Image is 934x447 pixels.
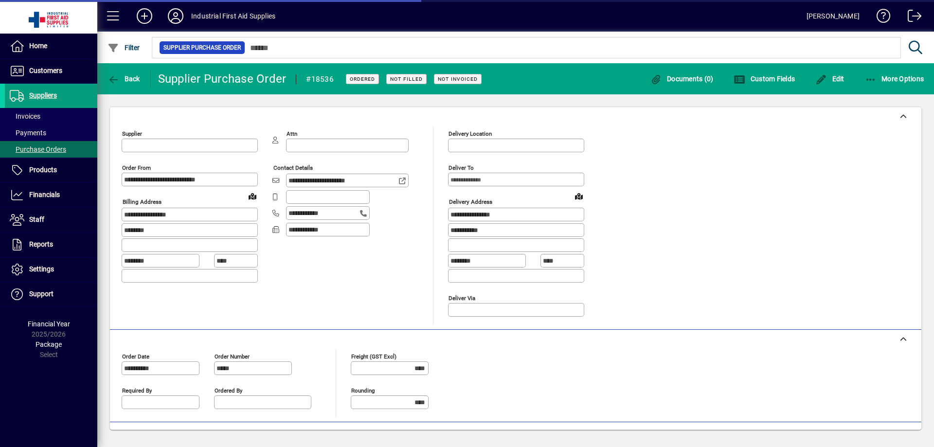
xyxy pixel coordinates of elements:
[29,91,57,99] span: Suppliers
[191,8,275,24] div: Industrial First Aid Supplies
[350,76,375,82] span: Ordered
[862,70,927,88] button: More Options
[5,141,97,158] a: Purchase Orders
[158,71,287,87] div: Supplier Purchase Order
[813,70,847,88] button: Edit
[571,188,587,204] a: View on map
[449,130,492,137] mat-label: Delivery Location
[29,42,47,50] span: Home
[287,130,297,137] mat-label: Attn
[29,240,53,248] span: Reports
[105,39,143,56] button: Filter
[29,67,62,74] span: Customers
[5,282,97,306] a: Support
[10,145,66,153] span: Purchase Orders
[215,387,242,393] mat-label: Ordered by
[5,257,97,282] a: Settings
[5,34,97,58] a: Home
[160,7,191,25] button: Profile
[5,183,97,207] a: Financials
[648,70,716,88] button: Documents (0)
[5,108,97,125] a: Invoices
[163,43,241,53] span: Supplier Purchase Order
[28,320,70,328] span: Financial Year
[122,164,151,171] mat-label: Order from
[97,70,151,88] app-page-header-button: Back
[650,75,714,83] span: Documents (0)
[122,130,142,137] mat-label: Supplier
[29,215,44,223] span: Staff
[731,70,797,88] button: Custom Fields
[869,2,891,34] a: Knowledge Base
[807,8,860,24] div: [PERSON_NAME]
[10,112,40,120] span: Invoices
[5,232,97,257] a: Reports
[122,353,149,359] mat-label: Order date
[734,75,795,83] span: Custom Fields
[29,166,57,174] span: Products
[390,76,423,82] span: Not Filled
[351,387,375,393] mat-label: Rounding
[449,164,474,171] mat-label: Deliver To
[122,387,152,393] mat-label: Required by
[36,340,62,348] span: Package
[5,59,97,83] a: Customers
[215,353,250,359] mat-label: Order number
[900,2,922,34] a: Logout
[449,294,475,301] mat-label: Deliver via
[865,75,924,83] span: More Options
[29,265,54,273] span: Settings
[5,125,97,141] a: Payments
[105,70,143,88] button: Back
[108,75,140,83] span: Back
[108,44,140,52] span: Filter
[245,188,260,204] a: View on map
[438,76,478,82] span: Not Invoiced
[815,75,844,83] span: Edit
[306,72,334,87] div: #18536
[129,7,160,25] button: Add
[5,158,97,182] a: Products
[5,208,97,232] a: Staff
[10,129,46,137] span: Payments
[351,353,396,359] mat-label: Freight (GST excl)
[29,290,54,298] span: Support
[29,191,60,198] span: Financials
